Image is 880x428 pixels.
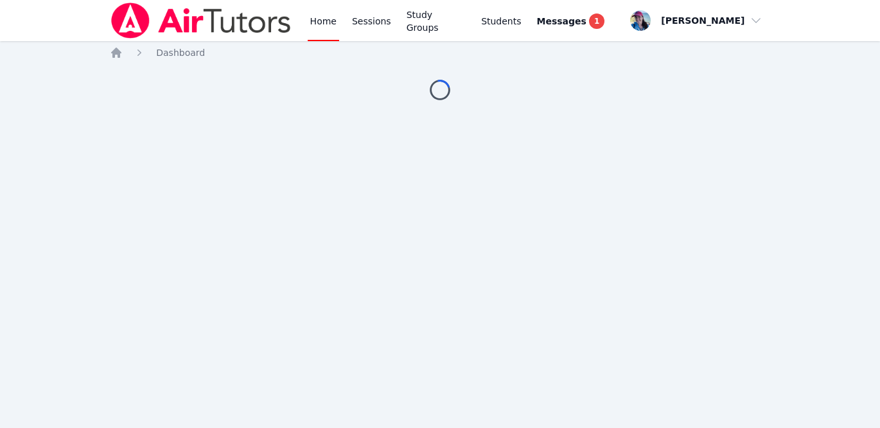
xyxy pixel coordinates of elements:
[156,46,205,59] a: Dashboard
[110,3,292,39] img: Air Tutors
[589,13,604,29] span: 1
[537,15,586,28] span: Messages
[110,46,770,59] nav: Breadcrumb
[156,48,205,58] span: Dashboard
